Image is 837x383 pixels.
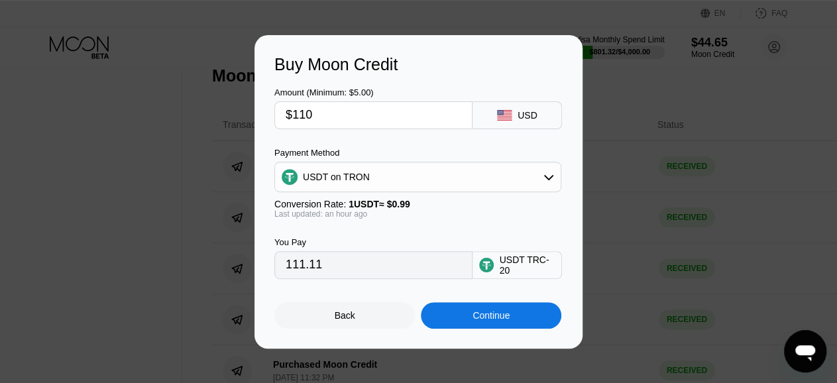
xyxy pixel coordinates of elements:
div: USD [518,110,537,121]
iframe: Button to launch messaging window [784,330,826,372]
div: Continue [473,310,510,321]
div: USDT on TRON [275,164,561,190]
div: Amount (Minimum: $5.00) [274,87,473,97]
div: USDT TRC-20 [499,254,555,276]
div: Back [274,302,415,329]
div: Continue [421,302,561,329]
div: Payment Method [274,148,561,158]
div: Conversion Rate: [274,199,561,209]
div: You Pay [274,237,473,247]
div: Back [335,310,355,321]
input: $0.00 [286,102,461,129]
div: Last updated: an hour ago [274,209,561,219]
span: 1 USDT ≈ $0.99 [349,199,410,209]
div: USDT on TRON [303,172,370,182]
div: Buy Moon Credit [274,55,563,74]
